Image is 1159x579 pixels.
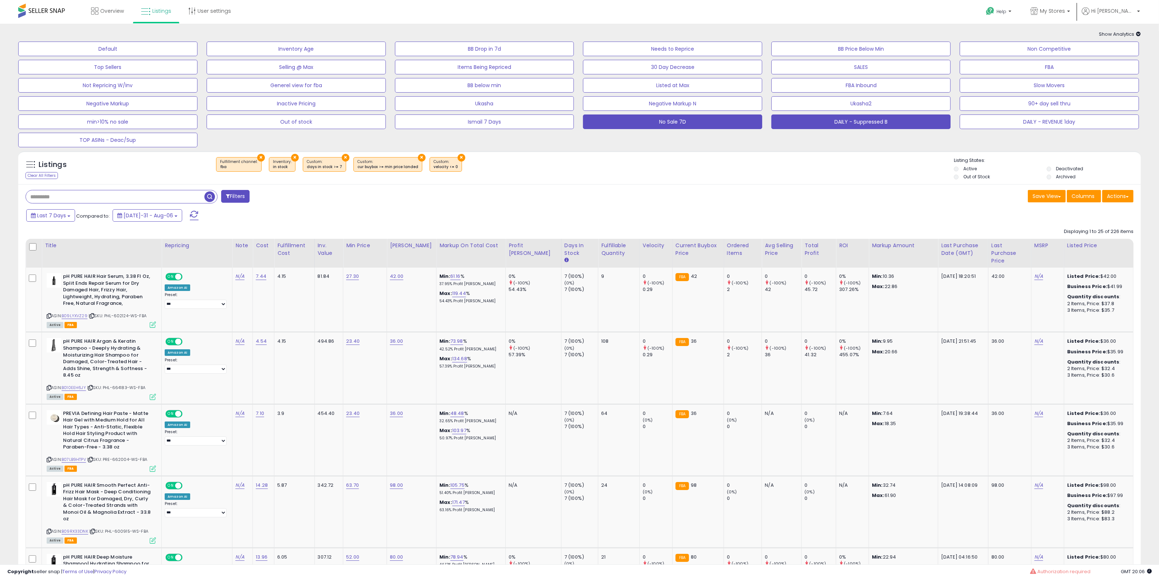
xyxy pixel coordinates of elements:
[47,322,63,328] span: All listings currently available for purchase on Amazon
[346,242,384,249] div: Min Price
[583,114,762,129] button: No Sale 7D
[165,349,190,356] div: Amazon AI
[273,164,291,170] div: in stock
[941,338,983,345] div: [DATE] 21:51:45
[564,286,598,293] div: 7 (100%)
[235,410,244,417] a: N/A
[256,553,267,561] a: 13.96
[765,338,801,345] div: 0
[727,417,737,423] small: (0%)
[1067,372,1128,378] div: 3 Items, Price: $30.6
[87,385,145,390] span: | SKU: PHL-664183-WS-FBA
[564,273,598,280] div: 7 (100%)
[439,347,500,352] p: 42.52% Profit [PERSON_NAME]
[564,423,598,430] div: 7 (100%)
[152,7,171,15] span: Listings
[439,419,500,424] p: 32.65% Profit [PERSON_NAME]
[450,553,463,561] a: 78.94
[770,345,787,351] small: (-100%)
[839,242,866,249] div: ROI
[63,410,152,452] b: PREVIA Defining Hair Paste - Matte Hair Gel with Medium Hold for All Hair Types - Anti-Static, Fl...
[256,410,264,417] a: 7.10
[727,338,762,345] div: 0
[1028,190,1066,202] button: Save View
[804,417,815,423] small: (0%)
[872,283,932,290] p: 22.86
[450,410,464,417] a: 48.48
[439,410,450,417] b: Min:
[1067,420,1107,427] b: Business Price:
[643,423,672,430] div: 0
[765,273,801,280] div: 0
[676,410,689,418] small: FBA
[346,482,359,489] a: 63.70
[439,410,500,424] div: %
[346,338,360,345] a: 23.40
[434,159,458,170] span: Custom:
[390,273,403,280] a: 42.00
[1067,349,1128,355] div: $35.99
[395,114,574,129] button: Ismail 7 Days
[1031,239,1064,268] th: CSV column name: cust_attr_1_MSRP
[62,456,86,463] a: B07LB9HTPV
[1067,242,1130,249] div: Listed Price
[47,338,61,353] img: 31zMZFhW3fL._SL40_.jpg
[390,410,403,417] a: 36.00
[1067,430,1120,437] b: Quantity discounts
[601,338,634,345] div: 108
[583,96,762,111] button: Negative Markup N
[18,42,197,56] button: Default
[1082,7,1140,24] a: Hi [PERSON_NAME]
[960,60,1139,74] button: FBA
[1034,273,1043,280] a: N/A
[1067,348,1107,355] b: Business Price:
[1067,437,1128,444] div: 2 Items, Price: $32.4
[18,78,197,93] button: Not Repricing W/Inv
[960,96,1139,111] button: 90+ day sell thru
[839,286,869,293] div: 307.26%
[1067,300,1128,307] div: 2 Items, Price: $37.8
[839,351,869,358] div: 455.07%
[94,568,126,575] a: Privacy Policy
[256,338,267,345] a: 4.54
[26,172,58,179] div: Clear All Filters
[390,242,433,249] div: [PERSON_NAME]
[47,338,156,399] div: ASIN:
[647,345,664,351] small: (-100%)
[181,274,193,280] span: OFF
[235,242,250,249] div: Note
[564,242,595,257] div: Days In Stock
[395,96,574,111] button: Ukasha
[601,273,634,280] div: 9
[439,364,500,369] p: 57.39% Profit [PERSON_NAME]
[62,568,93,575] a: Terms of Use
[256,242,271,249] div: Cost
[765,242,798,257] div: Avg Selling Price
[991,273,1026,280] div: 42.00
[37,212,66,219] span: Last 7 Days
[181,339,193,345] span: OFF
[291,154,299,162] button: ×
[1067,338,1100,345] b: Listed Price:
[439,427,452,434] b: Max:
[996,8,1006,15] span: Help
[727,286,762,293] div: 2
[62,528,88,535] a: B09RX33DNK
[960,42,1139,56] button: Non Competitive
[1064,228,1133,235] div: Displaying 1 to 25 of 226 items
[452,499,465,506] a: 171.47
[509,338,561,345] div: 0%
[395,60,574,74] button: Items Being Repriced
[18,60,197,74] button: Top Sellers
[564,345,575,351] small: (0%)
[439,427,500,441] div: %
[564,257,569,264] small: Days In Stock.
[439,273,500,287] div: %
[771,78,951,93] button: FBA Inbound
[804,338,836,345] div: 0
[1067,273,1128,280] div: $42.00
[1034,410,1043,417] a: N/A
[257,154,265,162] button: ×
[207,60,386,74] button: Selling @ Max
[771,114,951,129] button: DAILY - Suppressed B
